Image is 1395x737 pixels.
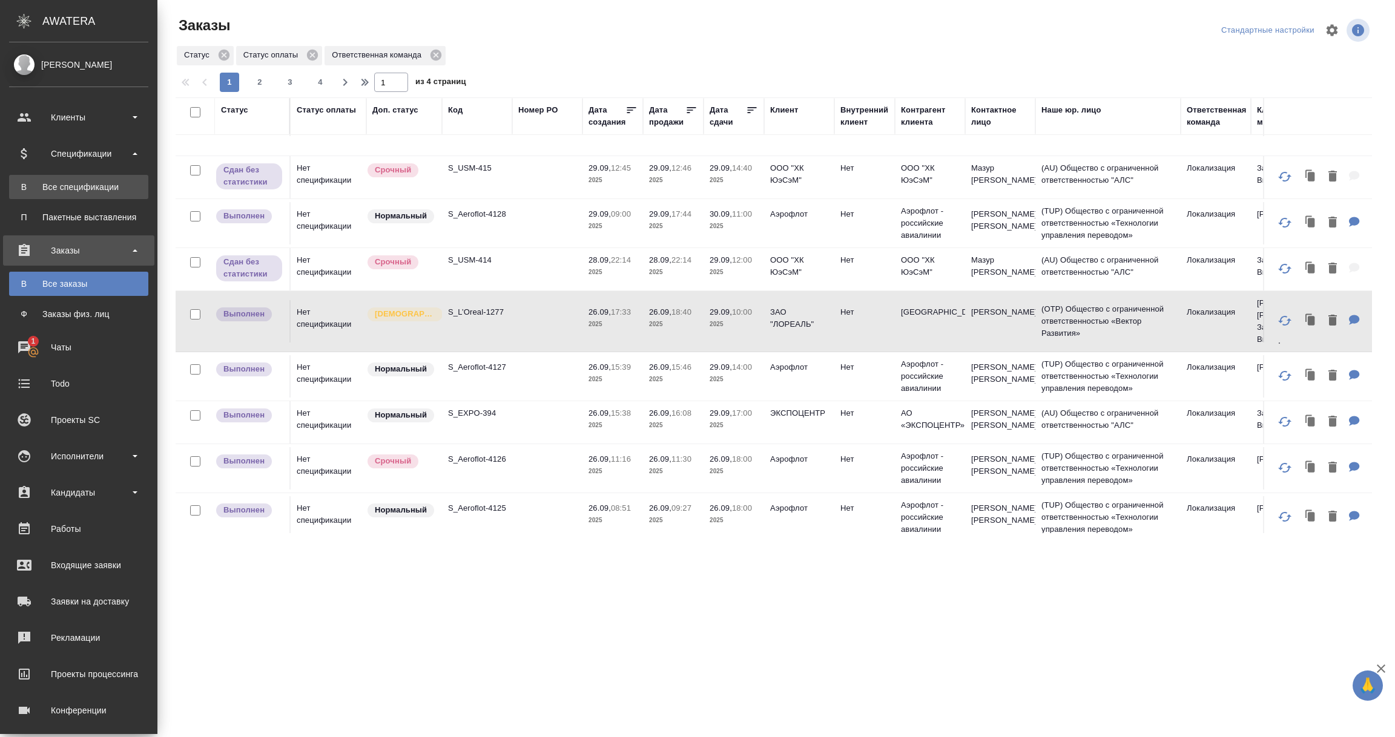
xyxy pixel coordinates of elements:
div: [PERSON_NAME] [9,58,148,71]
td: (TUP) Общество с ограниченной ответственностью «Технологии управления переводом» [1035,199,1181,247]
p: 26.09, [710,503,732,513]
p: ООО "ХК ЮэСэМ" [770,162,828,186]
div: AWATERA [42,9,157,33]
p: 26.09, [649,307,671,316]
div: Дата сдачи [710,104,746,128]
span: из 4 страниц [415,74,466,92]
p: 2025 [589,266,637,278]
div: Все заказы [15,278,142,290]
p: S_Aeroflot-4128 [448,208,506,220]
div: Выставляет ПМ после сдачи и проведения начислений. Последний этап для ПМа [215,407,283,424]
button: Удалить [1322,364,1343,388]
td: Нет спецификации [291,447,366,490]
td: (AU) Общество с ограниченной ответственностью "АЛС" [1035,401,1181,444]
p: Нормальный [375,504,427,516]
a: Входящие заявки [3,550,154,580]
p: АО «ЭКСПОЦЕНТР» [901,407,959,431]
div: Пакетные выставления [15,211,142,223]
td: [PERSON_NAME] [PERSON_NAME] [965,202,1035,244]
span: Заказы [176,16,230,35]
td: Мазур [PERSON_NAME] [965,156,1035,198]
div: Статус по умолчанию для стандартных заказов [366,407,436,424]
div: Выставляет ПМ после сдачи и проведения начислений. Последний этап для ПМа [215,361,283,378]
p: Аэрофлот - российские авиалинии [901,450,959,486]
div: Ответственная команда [325,46,446,65]
p: 26.09, [589,362,611,372]
td: Нет спецификации [291,156,366,198]
div: Чаты [9,338,148,356]
p: 26.09, [649,362,671,372]
button: Удалить [1322,309,1343,333]
button: Удалить [1322,456,1343,480]
div: Дата создания [589,104,625,128]
button: Клонировать [1299,257,1322,281]
p: Статус оплаты [243,49,302,61]
td: Локализация [1181,447,1251,490]
p: Выполнен [223,455,265,467]
p: Нет [840,502,889,514]
div: Входящие заявки [9,556,148,574]
p: Выполнен [223,308,265,320]
p: 29.09, [710,362,732,372]
p: Нет [840,162,889,174]
div: Выставляет ПМ, когда заказ сдан КМу, но начисления еще не проведены [215,254,283,283]
td: [PERSON_NAME] [PERSON_NAME] [965,355,1035,398]
p: Срочный [375,455,411,467]
p: 29.09, [710,307,732,316]
td: [PERSON_NAME] [PERSON_NAME], Загородних Виктория [1251,291,1321,352]
p: 26.09, [710,454,732,463]
p: 11:00 [732,209,752,218]
p: Нет [840,208,889,220]
a: Заявки на доставку [3,586,154,617]
p: 2025 [710,419,758,431]
td: Нет спецификации [291,355,366,398]
p: 29.09, [589,163,611,172]
p: 2025 [710,373,758,385]
div: Спецификации [9,145,148,163]
button: Клонировать [1299,364,1322,388]
td: [PERSON_NAME] [1251,355,1321,398]
div: Дата продажи [649,104,685,128]
p: 2025 [589,174,637,186]
p: 14:00 [732,362,752,372]
a: ППакетные выставления [9,205,148,229]
td: [PERSON_NAME] [1251,447,1321,490]
p: ООО "ХК ЮэСэМ" [770,254,828,278]
p: 12:45 [611,163,631,172]
div: Контрагент клиента [901,104,959,128]
td: (AU) Общество с ограниченной ответственностью "АЛС" [1035,248,1181,290]
div: Все спецификации [15,181,142,193]
td: [PERSON_NAME] [PERSON_NAME] [965,447,1035,490]
p: S_EXPO-394 [448,407,506,419]
div: Статус оплаты [236,46,322,65]
p: Ответственная команда [332,49,426,61]
button: Удалить [1322,165,1343,189]
p: 22:14 [611,255,631,264]
a: ВВсе заказы [9,272,148,296]
button: Удалить [1322,505,1343,529]
p: Аэрофлот [770,453,828,465]
td: Нет спецификации [291,202,366,244]
td: [PERSON_NAME] [965,300,1035,342]
p: 26.09, [589,503,611,513]
div: Выставляется автоматически, если на указанный объем услуг необходимо больше времени в стандартном... [366,162,436,179]
p: 2025 [589,318,637,330]
p: Нет [840,306,889,318]
p: 26.09, [589,454,611,463]
p: Аэрофлот - российские авиалинии [901,205,959,241]
div: Внутренний клиент [840,104,889,128]
p: 2025 [710,465,758,477]
p: 09:27 [671,503,691,513]
p: ООО "ХК ЮэСэМ" [901,254,959,278]
p: Сдан без статистики [223,164,275,188]
td: (TUP) Общество с ограниченной ответственностью «Технологии управления переводом» [1035,352,1181,401]
div: Выставляет ПМ после сдачи и проведения начислений. Последний этап для ПМа [215,453,283,470]
button: Обновить [1270,502,1299,531]
a: Конференции [3,695,154,726]
button: Клонировать [1299,410,1322,434]
div: Клиент [770,104,798,116]
button: Клонировать [1299,309,1322,333]
div: split button [1218,21,1317,40]
a: 1Чаты [3,332,154,362]
span: Посмотреть информацию [1347,19,1372,42]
